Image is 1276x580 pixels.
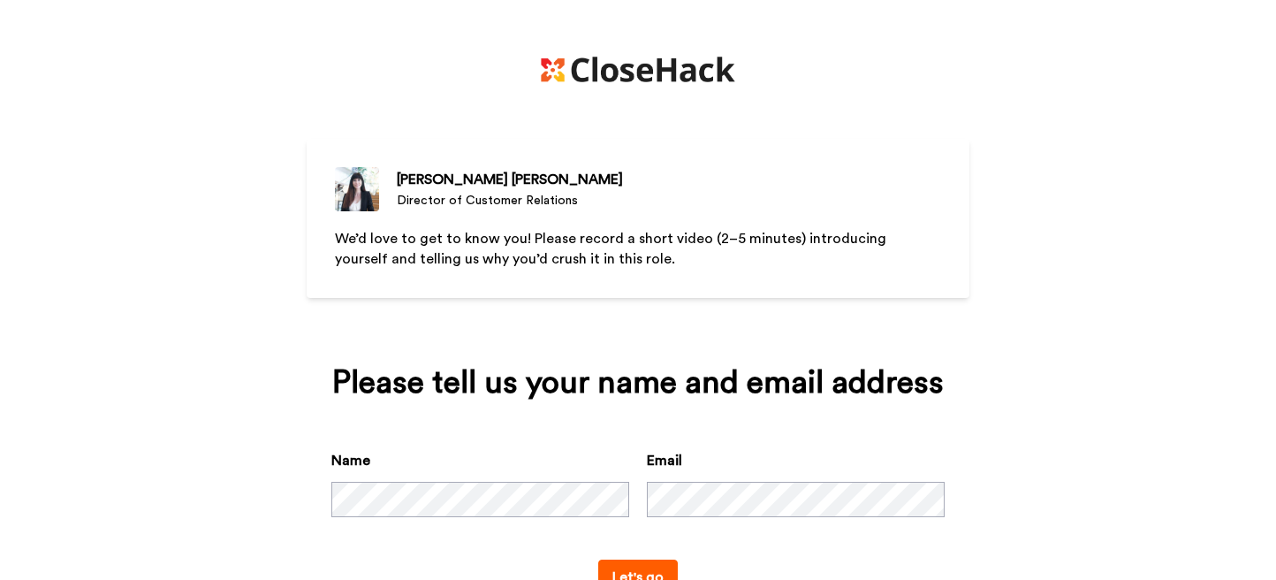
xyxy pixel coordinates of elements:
div: [PERSON_NAME] [PERSON_NAME] [397,169,623,190]
label: Name [331,450,370,471]
div: Director of Customer Relations [397,192,623,210]
img: Director of Customer Relations [335,167,379,211]
span: We’d love to get to know you! Please record a short video (2–5 minutes) introducing yourself and ... [335,232,890,266]
img: https://cdn.bonjoro.com/media/8ef20797-8052-423f-a066-3a70dff60c56/6f41e73b-fbe8-40a5-8aec-628176... [541,57,735,82]
label: Email [647,450,682,471]
div: Please tell us your name and email address [331,365,945,401]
